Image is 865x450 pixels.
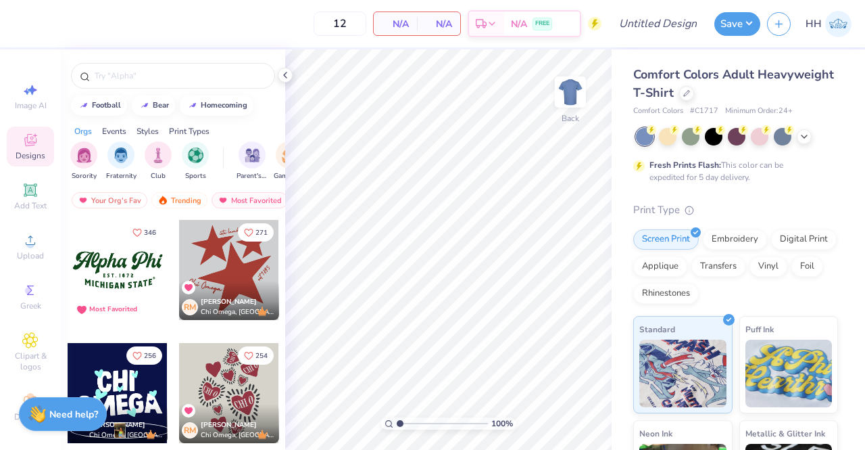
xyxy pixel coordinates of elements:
button: filter button [274,141,305,181]
div: filter for Game Day [274,141,305,181]
button: filter button [106,141,137,181]
span: Comfort Colors Adult Heavyweight T-Shirt [633,66,834,101]
div: Orgs [74,125,92,137]
button: Like [126,223,162,242]
button: filter button [182,141,209,181]
span: Image AI [15,100,47,111]
img: trending.gif [157,196,168,205]
span: [PERSON_NAME] [201,420,257,430]
img: most_fav.gif [78,196,89,205]
img: Sports Image [188,148,203,163]
div: Digital Print [771,229,837,250]
div: Screen Print [633,229,699,250]
input: – – [314,12,366,36]
div: Applique [633,256,687,277]
img: Fraternity Image [114,148,128,163]
button: filter button [145,141,172,181]
img: Parent's Weekend Image [245,148,260,163]
img: Back [557,78,584,106]
div: Print Types [169,125,209,137]
button: filter button [70,141,97,181]
span: N/A [511,17,527,31]
span: HH [806,16,822,32]
span: Fraternity [106,171,137,181]
span: Designs [16,150,45,161]
a: HH [806,11,851,37]
strong: Fresh Prints Flash: [649,160,721,171]
span: Sports [185,171,206,181]
span: Comfort Colors [633,106,683,117]
span: [PERSON_NAME] [201,297,257,307]
div: filter for Parent's Weekend [237,141,268,181]
span: Game Day [274,171,305,181]
span: 254 [255,353,268,359]
span: Metallic & Glitter Ink [745,426,825,441]
img: most_fav.gif [218,196,228,205]
div: Rhinestones [633,284,699,304]
span: Minimum Order: 24 + [725,106,793,117]
img: Standard [639,340,726,407]
div: RM [182,422,198,438]
span: Sorority [72,171,97,181]
div: Styles [137,125,159,137]
img: Harmon Howse [825,11,851,37]
div: Print Type [633,202,838,218]
button: bear [132,95,175,116]
div: This color can be expedited for 5 day delivery. [649,159,816,183]
div: Events [102,125,126,137]
img: Puff Ink [745,340,833,407]
img: Sorority Image [76,148,92,163]
img: Game Day Image [282,148,297,163]
button: Like [126,346,162,365]
div: Most Favorited [89,305,137,315]
span: 256 [144,353,156,359]
span: Neon Ink [639,426,672,441]
span: Chi Omega, [GEOGRAPHIC_DATA] [201,307,274,317]
button: filter button [237,141,268,181]
div: Most Favorited [212,192,288,208]
span: # C1717 [690,106,718,117]
span: Upload [17,250,44,261]
div: filter for Fraternity [106,141,137,181]
span: 100 % [491,418,513,430]
div: RM [182,299,198,315]
button: Like [238,223,274,242]
img: trend_line.gif [78,102,89,110]
span: Parent's Weekend [237,171,268,181]
span: Club [151,171,166,181]
button: homecoming [180,95,253,116]
input: Untitled Design [608,10,708,37]
div: Embroidery [703,229,767,250]
span: 346 [144,229,156,236]
img: trend_line.gif [187,102,198,110]
strong: Need help? [49,408,98,421]
div: bear [153,102,169,109]
span: FREE [535,19,549,28]
img: Club Image [151,148,166,163]
div: filter for Sports [182,141,209,181]
div: filter for Sorority [70,141,97,181]
span: Standard [639,322,675,336]
div: homecoming [201,102,247,109]
span: Puff Ink [745,322,774,336]
span: 271 [255,229,268,236]
span: Chi Omega, [GEOGRAPHIC_DATA][US_STATE] [89,430,162,441]
span: Decorate [14,411,47,422]
span: [PERSON_NAME] [89,420,145,430]
div: Foil [791,256,823,277]
span: Add Text [14,200,47,211]
span: Chi Omega, [GEOGRAPHIC_DATA] [201,430,274,441]
span: Clipart & logos [7,351,54,372]
button: football [71,95,127,116]
div: Vinyl [749,256,787,277]
button: Save [714,12,760,36]
div: Your Org's Fav [72,192,147,208]
span: Greek [20,300,41,311]
div: Back [562,112,579,125]
div: filter for Club [145,141,172,181]
button: Like [238,346,274,365]
input: Try "Alpha" [93,69,266,83]
img: trend_line.gif [139,102,150,110]
span: N/A [382,17,409,31]
div: Trending [151,192,207,208]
